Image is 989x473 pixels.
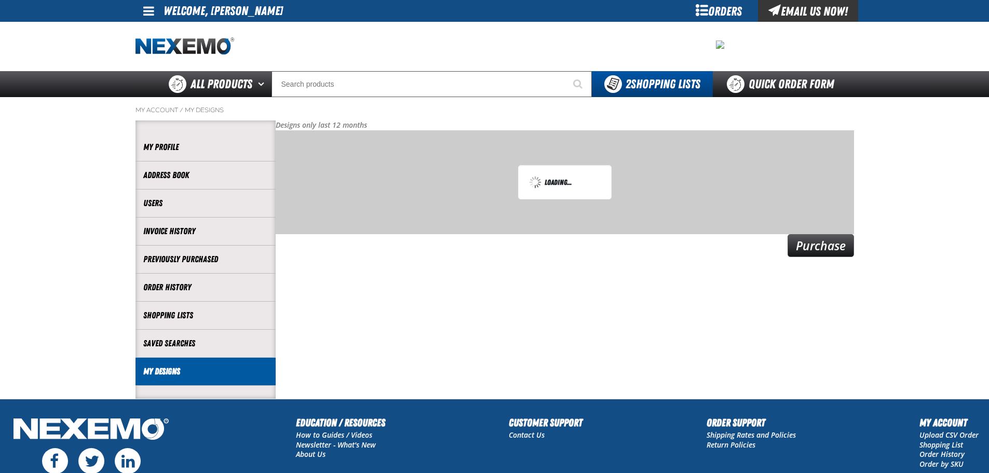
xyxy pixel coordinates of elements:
[143,225,268,237] a: Invoice History
[143,281,268,293] a: Order History
[143,309,268,321] a: Shopping Lists
[529,176,601,188] div: Loading...
[191,75,252,93] span: All Products
[143,337,268,349] a: Saved Searches
[296,415,385,430] h2: Education / Resources
[707,440,755,450] a: Return Policies
[626,77,631,91] strong: 2
[592,71,713,97] button: You have 2 Shopping Lists. Open to view details
[716,40,724,49] img: c5b0005b9d5502f3c5d6cda0a2a6dc58.jpeg
[296,430,372,440] a: How to Guides / Videos
[919,459,964,469] a: Order by SKU
[143,197,268,209] a: Users
[626,77,700,91] span: Shopping Lists
[180,106,183,114] span: /
[296,449,326,459] a: About Us
[254,71,272,97] button: Open All Products pages
[509,415,582,430] h2: Customer Support
[136,37,234,56] img: Nexemo logo
[136,37,234,56] a: Home
[143,253,268,265] a: Previously Purchased
[566,71,592,97] button: Start Searching
[272,71,592,97] input: Search
[707,430,796,440] a: Shipping Rates and Policies
[788,234,854,257] a: Purchase
[185,106,224,114] a: My Designs
[136,106,854,114] nav: Breadcrumbs
[707,415,796,430] h2: Order Support
[296,440,376,450] a: Newsletter - What's New
[136,106,178,114] a: My Account
[10,415,172,445] img: Nexemo Logo
[143,366,268,377] a: My Designs
[713,71,853,97] a: Quick Order Form
[919,415,979,430] h2: My Account
[919,440,963,450] a: Shopping List
[143,169,268,181] a: Address Book
[143,141,268,153] a: My Profile
[919,430,979,440] a: Upload CSV Order
[509,430,545,440] a: Contact Us
[276,120,854,130] p: Designs only last 12 months
[919,449,965,459] a: Order History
